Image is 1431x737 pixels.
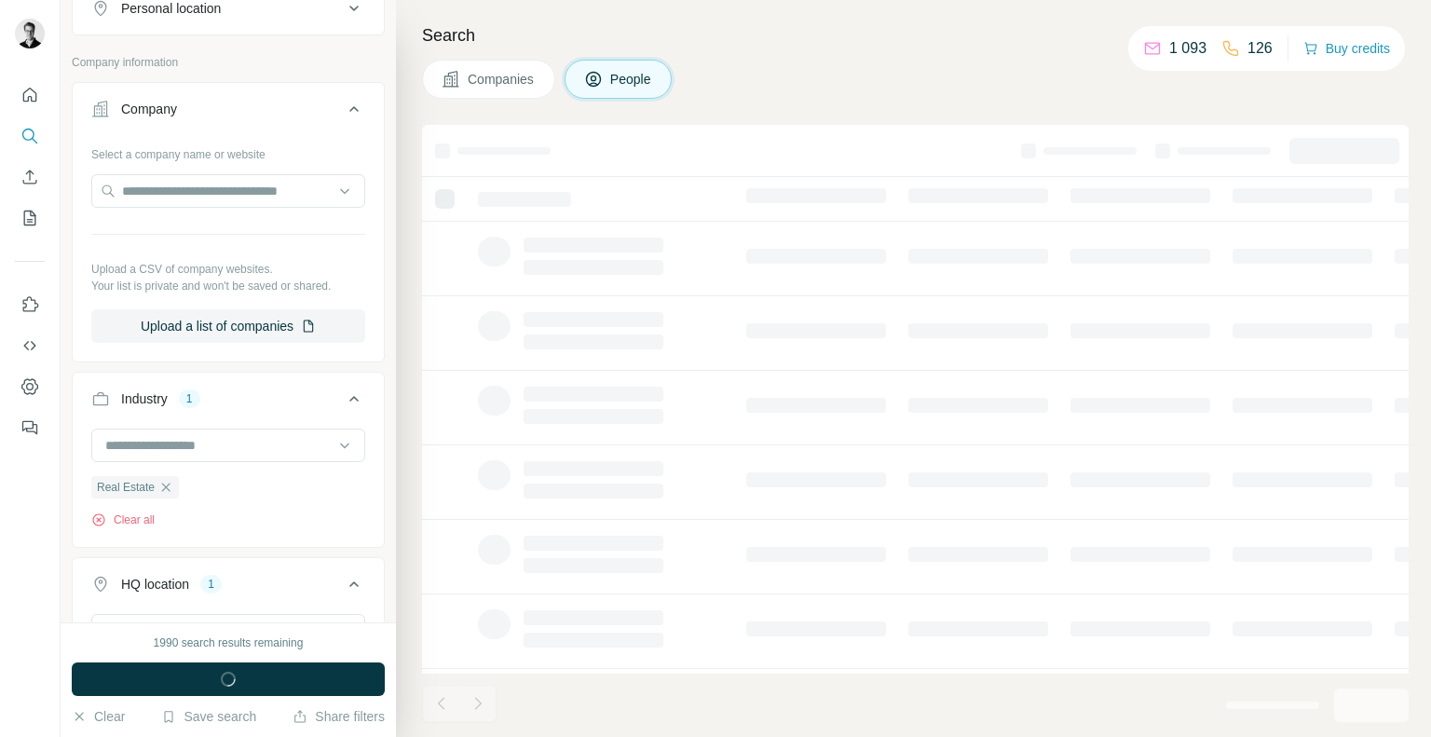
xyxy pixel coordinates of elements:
[422,22,1409,48] h4: Search
[91,512,155,528] button: Clear all
[200,576,222,593] div: 1
[15,78,45,112] button: Quick start
[15,370,45,403] button: Dashboard
[293,707,385,726] button: Share filters
[121,575,189,594] div: HQ location
[72,54,385,71] p: Company information
[15,19,45,48] img: Avatar
[72,707,125,726] button: Clear
[91,261,365,278] p: Upload a CSV of company websites.
[73,87,384,139] button: Company
[91,278,365,294] p: Your list is private and won't be saved or shared.
[73,562,384,614] button: HQ location1
[15,288,45,321] button: Use Surfe on LinkedIn
[1247,37,1273,60] p: 126
[610,70,653,89] span: People
[73,376,384,429] button: Industry1
[121,389,168,408] div: Industry
[468,70,536,89] span: Companies
[97,479,155,496] span: Real Estate
[1303,35,1390,61] button: Buy credits
[15,329,45,362] button: Use Surfe API
[15,160,45,194] button: Enrich CSV
[161,707,256,726] button: Save search
[179,390,200,407] div: 1
[15,119,45,153] button: Search
[154,635,304,651] div: 1990 search results remaining
[15,201,45,235] button: My lists
[1169,37,1206,60] p: 1 093
[91,309,365,343] button: Upload a list of companies
[91,139,365,163] div: Select a company name or website
[15,411,45,444] button: Feedback
[121,100,177,118] div: Company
